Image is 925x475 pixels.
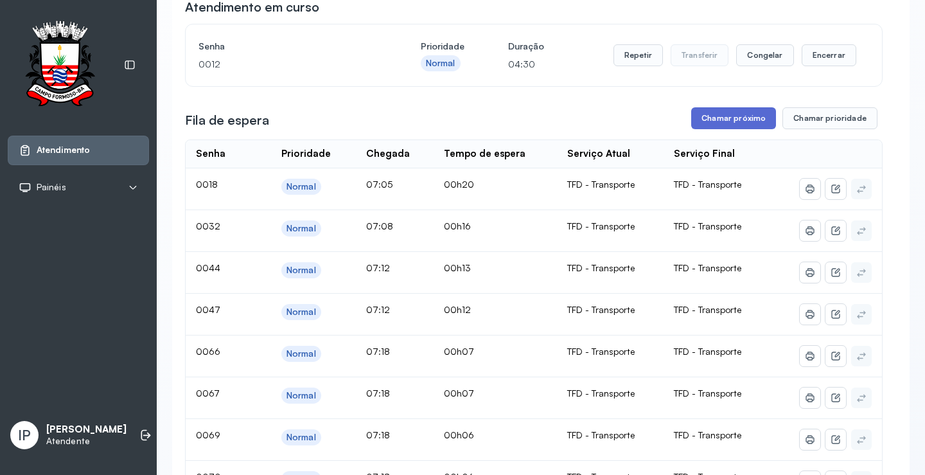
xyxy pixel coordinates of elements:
[366,262,390,273] span: 07:12
[286,181,316,192] div: Normal
[19,144,138,157] a: Atendimento
[567,429,653,441] div: TFD - Transporte
[444,304,471,315] span: 00h12
[198,37,377,55] h4: Senha
[444,429,474,440] span: 00h06
[508,37,544,55] h4: Duração
[198,55,377,73] p: 0012
[366,304,390,315] span: 07:12
[196,148,225,160] div: Senha
[286,432,316,443] div: Normal
[444,179,474,190] span: 00h20
[567,220,653,232] div: TFD - Transporte
[366,429,390,440] span: 07:18
[196,220,220,231] span: 0032
[567,388,653,399] div: TFD - Transporte
[736,44,793,66] button: Congelar
[782,107,877,129] button: Chamar prioridade
[281,148,331,160] div: Prioridade
[366,220,393,231] span: 07:08
[674,262,741,273] span: TFD - Transporte
[196,429,220,440] span: 0069
[691,107,776,129] button: Chamar próximo
[196,304,220,315] span: 0047
[674,346,741,357] span: TFD - Transporte
[674,304,741,315] span: TFD - Transporte
[366,388,390,399] span: 07:18
[671,44,729,66] button: Transferir
[366,346,390,357] span: 07:18
[37,145,90,156] span: Atendimento
[421,37,464,55] h4: Prioridade
[613,44,663,66] button: Repetir
[444,220,471,231] span: 00h16
[286,390,316,401] div: Normal
[674,220,741,231] span: TFD - Transporte
[674,429,741,440] span: TFD - Transporte
[196,346,220,357] span: 0066
[674,179,741,190] span: TFD - Transporte
[674,148,735,160] div: Serviço Final
[196,179,218,190] span: 0018
[46,424,127,436] p: [PERSON_NAME]
[802,44,856,66] button: Encerrar
[674,388,741,399] span: TFD - Transporte
[567,179,653,190] div: TFD - Transporte
[508,55,544,73] p: 04:30
[286,265,316,276] div: Normal
[46,436,127,447] p: Atendente
[444,346,474,357] span: 00h07
[426,58,455,69] div: Normal
[567,304,653,316] div: TFD - Transporte
[444,262,471,273] span: 00h13
[13,21,106,110] img: Logotipo do estabelecimento
[286,307,316,318] div: Normal
[567,346,653,357] div: TFD - Transporte
[37,182,66,193] span: Painéis
[185,111,269,129] h3: Fila de espera
[286,223,316,234] div: Normal
[444,148,525,160] div: Tempo de espera
[286,348,316,359] div: Normal
[196,262,220,273] span: 0044
[366,179,392,190] span: 07:05
[567,148,630,160] div: Serviço Atual
[196,388,220,399] span: 0067
[567,262,653,274] div: TFD - Transporte
[366,148,410,160] div: Chegada
[444,388,474,399] span: 00h07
